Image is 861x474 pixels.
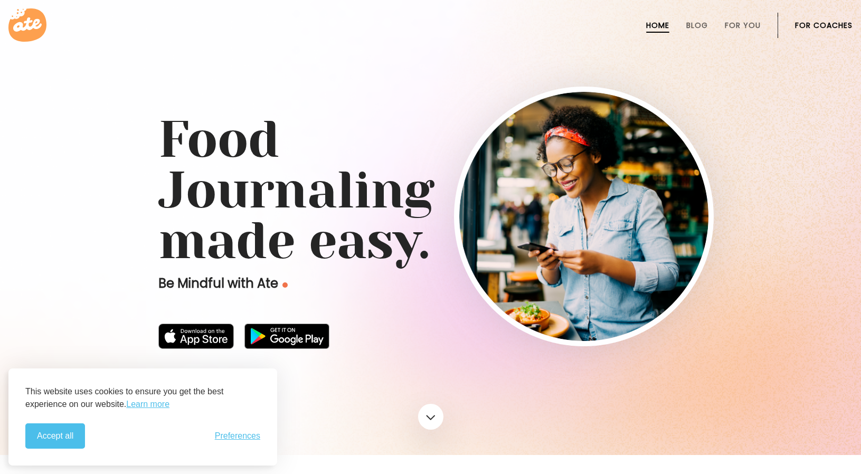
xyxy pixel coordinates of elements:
[126,398,169,411] a: Learn more
[686,21,708,30] a: Blog
[244,324,329,349] img: badge-download-google.png
[795,21,853,30] a: For Coaches
[646,21,669,30] a: Home
[25,385,260,411] p: This website uses cookies to ensure you get the best experience on our website.
[215,431,260,441] span: Preferences
[725,21,761,30] a: For You
[158,324,234,349] img: badge-download-apple.svg
[158,275,454,292] p: Be Mindful with Ate
[158,115,703,267] h1: Food Journaling made easy.
[459,92,708,341] img: home-hero-img-rounded.png
[215,431,260,441] button: Toggle preferences
[25,423,85,449] button: Accept all cookies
